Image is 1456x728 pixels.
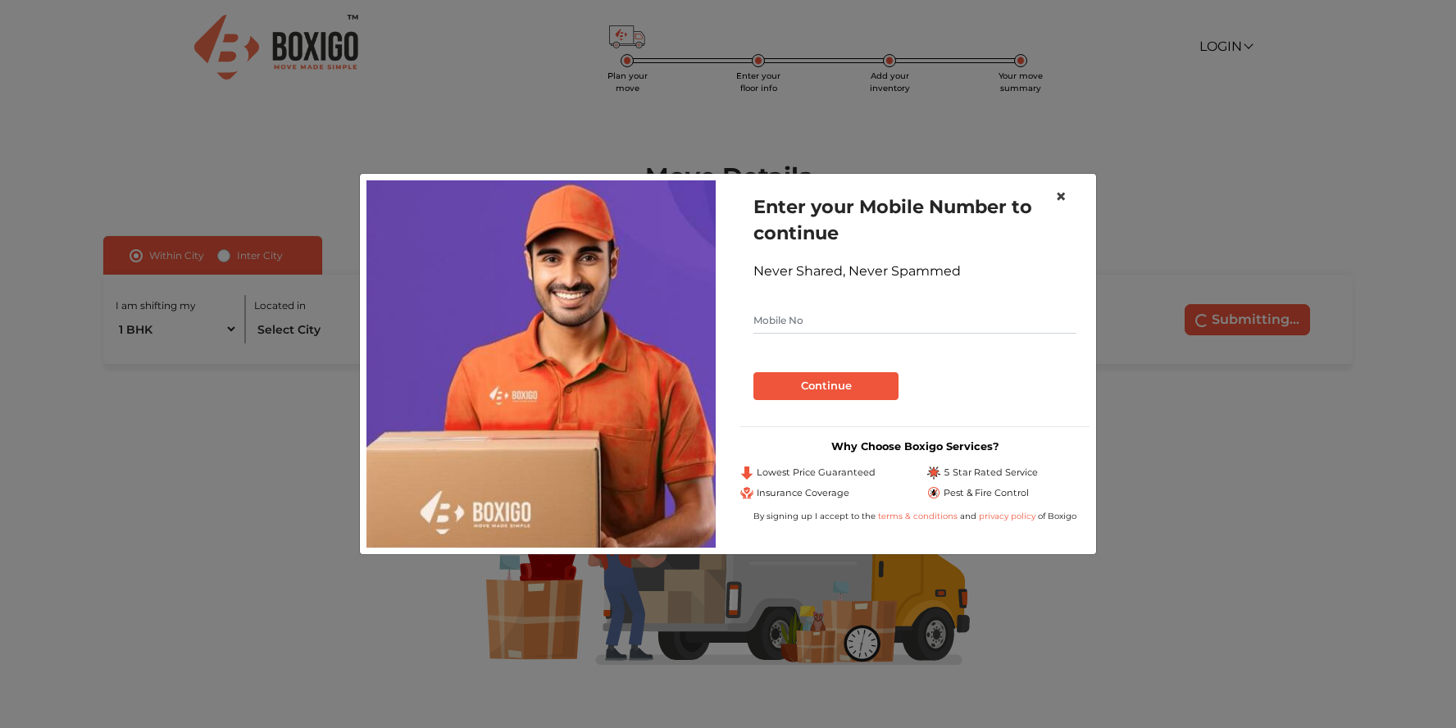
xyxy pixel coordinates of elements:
a: terms & conditions [878,511,960,521]
span: Lowest Price Guaranteed [757,466,876,480]
div: Never Shared, Never Spammed [753,262,1076,281]
a: privacy policy [976,511,1038,521]
button: Continue [753,372,899,400]
span: Pest & Fire Control [944,486,1029,500]
h3: Why Choose Boxigo Services? [740,440,1090,453]
h1: Enter your Mobile Number to continue [753,193,1076,246]
span: × [1055,184,1067,208]
button: Close [1042,174,1080,220]
span: Insurance Coverage [757,486,849,500]
img: relocation-img [366,180,716,548]
span: 5 Star Rated Service [944,466,1038,480]
input: Mobile No [753,307,1076,334]
div: By signing up I accept to the and of Boxigo [740,510,1090,522]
